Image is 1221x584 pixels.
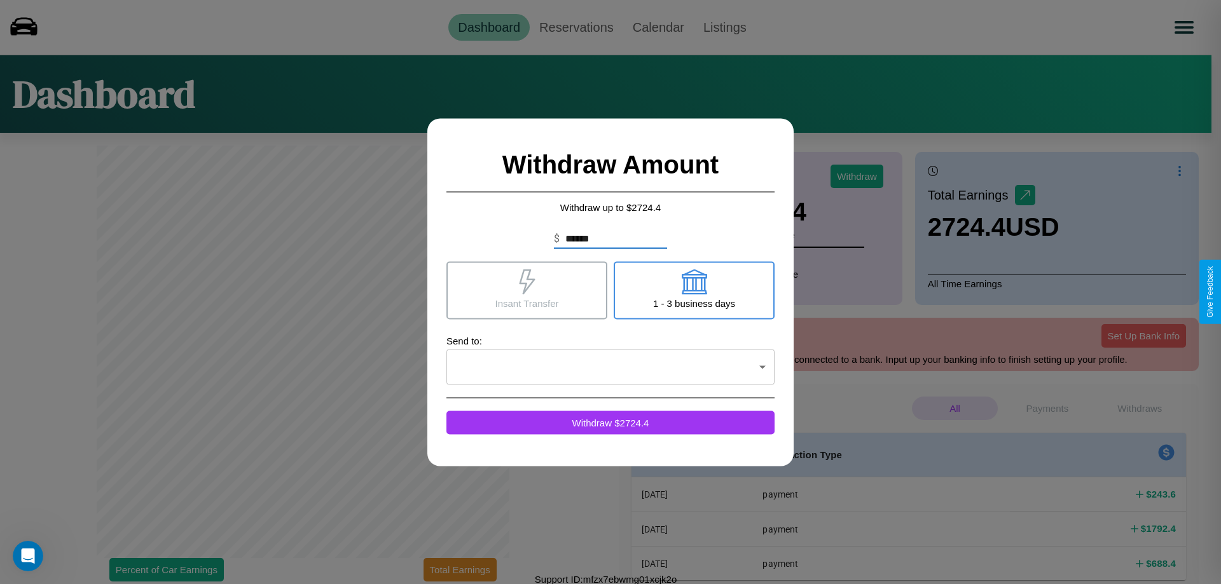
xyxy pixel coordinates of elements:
p: Send to: [446,332,775,349]
p: Insant Transfer [495,294,558,311]
button: Withdraw $2724.4 [446,411,775,434]
div: Give Feedback [1206,266,1215,318]
h2: Withdraw Amount [446,137,775,192]
p: 1 - 3 business days [653,294,735,311]
iframe: Intercom live chat [13,541,43,571]
p: Withdraw up to $ 2724.4 [446,198,775,215]
p: $ [554,231,560,246]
